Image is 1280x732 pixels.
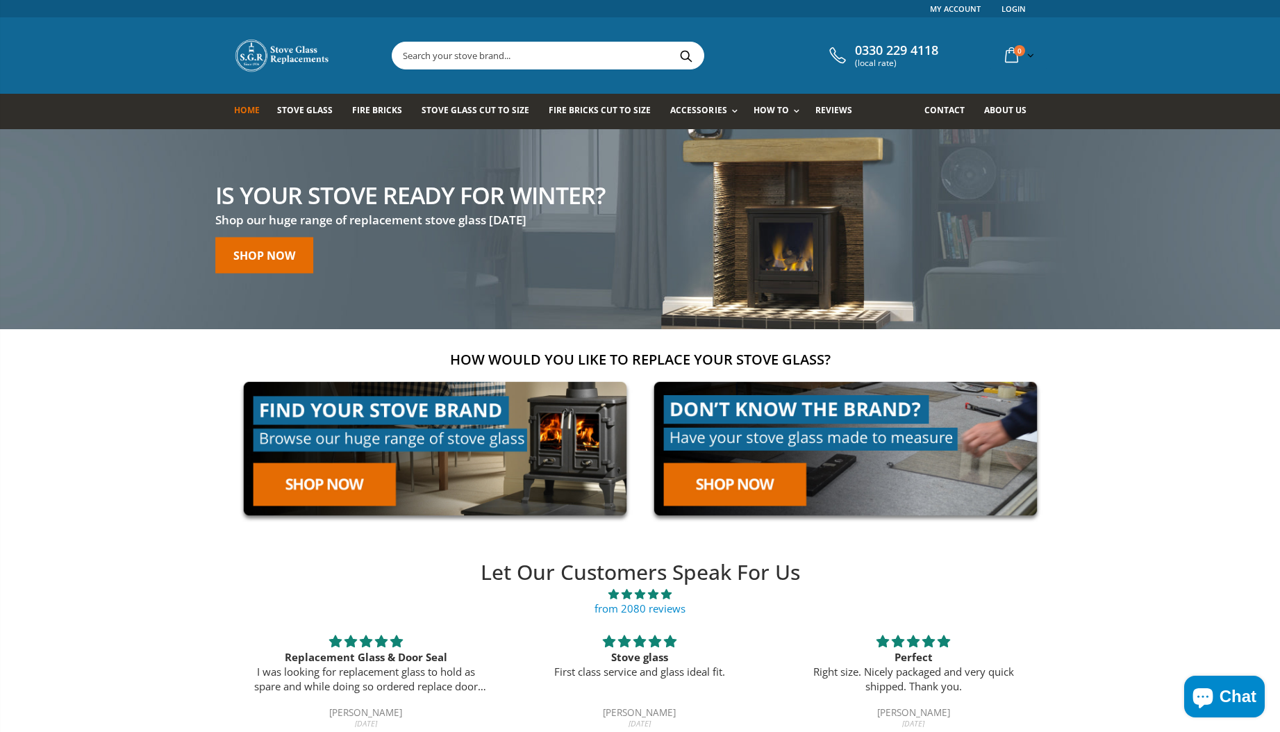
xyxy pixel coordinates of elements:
[671,42,702,69] button: Search
[670,104,726,116] span: Accessories
[520,665,760,679] p: First class service and glass ideal fit.
[352,94,413,129] a: Fire Bricks
[924,104,965,116] span: Contact
[793,633,1033,650] div: 5 stars
[793,708,1033,719] div: [PERSON_NAME]
[549,94,661,129] a: Fire Bricks Cut To Size
[984,104,1027,116] span: About us
[422,94,540,129] a: Stove Glass Cut To Size
[855,43,938,58] span: 0330 229 4118
[229,587,1052,601] span: 4.90 stars
[392,42,859,69] input: Search your stove brand...
[999,42,1037,69] a: 0
[645,372,1047,526] img: made-to-measure-cta_2cd95ceb-d519-4648-b0cf-d2d338fdf11f.jpg
[1014,45,1025,56] span: 0
[984,94,1037,129] a: About us
[246,719,486,727] div: [DATE]
[246,650,486,665] div: Replacement Glass & Door Seal
[793,650,1033,665] div: Perfect
[215,183,605,206] h2: Is your stove ready for winter?
[1180,676,1269,721] inbox-online-store-chat: Shopify online store chat
[670,94,744,129] a: Accessories
[815,94,863,129] a: Reviews
[793,719,1033,727] div: [DATE]
[549,104,651,116] span: Fire Bricks Cut To Size
[234,350,1047,369] h2: How would you like to replace your stove glass?
[924,94,975,129] a: Contact
[520,633,760,650] div: 5 stars
[422,104,529,116] span: Stove Glass Cut To Size
[215,212,605,228] h3: Shop our huge range of replacement stove glass [DATE]
[520,719,760,727] div: [DATE]
[215,237,313,273] a: Shop now
[246,633,486,650] div: 5 stars
[826,43,938,68] a: 0330 229 4118 (local rate)
[277,94,343,129] a: Stove Glass
[754,94,806,129] a: How To
[520,650,760,665] div: Stove glass
[595,601,685,615] a: from 2080 reviews
[352,104,402,116] span: Fire Bricks
[229,587,1052,616] a: 4.90 stars from 2080 reviews
[754,104,789,116] span: How To
[234,94,270,129] a: Home
[246,665,486,694] p: I was looking for replacement glass to hold as spare and while doing so ordered replace door rope...
[855,58,938,68] span: (local rate)
[246,708,486,719] div: [PERSON_NAME]
[234,104,260,116] span: Home
[277,104,333,116] span: Stove Glass
[229,558,1052,587] h2: Let Our Customers Speak For Us
[793,665,1033,694] p: Right size. Nicely packaged and very quick shipped. Thank you.
[234,372,636,526] img: find-your-brand-cta_9b334d5d-5c94-48ed-825f-d7972bbdebd0.jpg
[234,38,331,73] img: Stove Glass Replacement
[520,708,760,719] div: [PERSON_NAME]
[815,104,852,116] span: Reviews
